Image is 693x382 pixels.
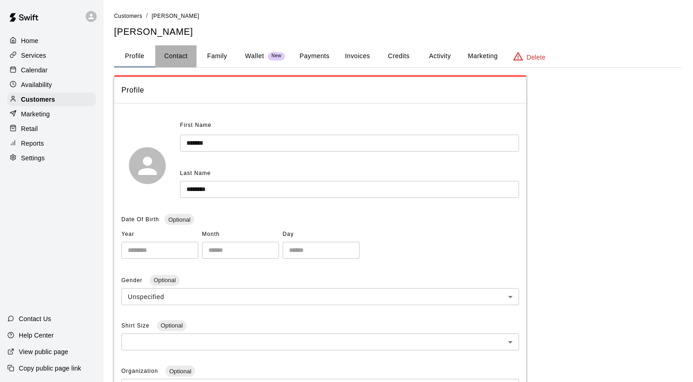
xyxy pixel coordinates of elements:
span: Date Of Birth [121,216,159,223]
span: Profile [121,84,519,96]
p: Settings [21,153,45,163]
span: Optional [150,277,179,284]
a: Marketing [7,107,96,121]
div: basic tabs example [114,45,682,67]
button: Profile [114,45,155,67]
p: Delete [527,53,546,62]
span: Month [202,227,279,242]
button: Family [196,45,238,67]
button: Credits [378,45,419,67]
button: Payments [292,45,337,67]
span: Optional [164,216,194,223]
div: Unspecified [121,288,519,305]
button: Marketing [460,45,505,67]
span: Customers [114,13,142,19]
span: First Name [180,118,212,133]
span: Gender [121,277,144,284]
button: Activity [419,45,460,67]
p: Copy public page link [19,364,81,373]
p: Help Center [19,331,54,340]
p: Contact Us [19,314,51,323]
li: / [146,11,148,21]
p: Availability [21,80,52,89]
a: Customers [7,93,96,106]
a: Home [7,34,96,48]
button: Contact [155,45,196,67]
button: Invoices [337,45,378,67]
span: Day [283,227,360,242]
a: Retail [7,122,96,136]
p: View public page [19,347,68,356]
p: Reports [21,139,44,148]
a: Calendar [7,63,96,77]
span: Organization [121,368,160,374]
span: Year [121,227,198,242]
span: Optional [157,322,186,329]
a: Services [7,49,96,62]
p: Customers [21,95,55,104]
p: Marketing [21,109,50,119]
a: Reports [7,136,96,150]
span: Last Name [180,170,211,176]
nav: breadcrumb [114,11,682,21]
span: New [268,53,285,59]
span: Optional [165,368,195,375]
h5: [PERSON_NAME] [114,26,682,38]
p: Calendar [21,65,48,75]
a: Settings [7,151,96,165]
p: Retail [21,124,38,133]
a: Availability [7,78,96,92]
p: Wallet [245,51,264,61]
a: Customers [114,12,142,19]
p: Services [21,51,46,60]
span: Shirt Size [121,322,152,329]
span: [PERSON_NAME] [152,13,199,19]
p: Home [21,36,38,45]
